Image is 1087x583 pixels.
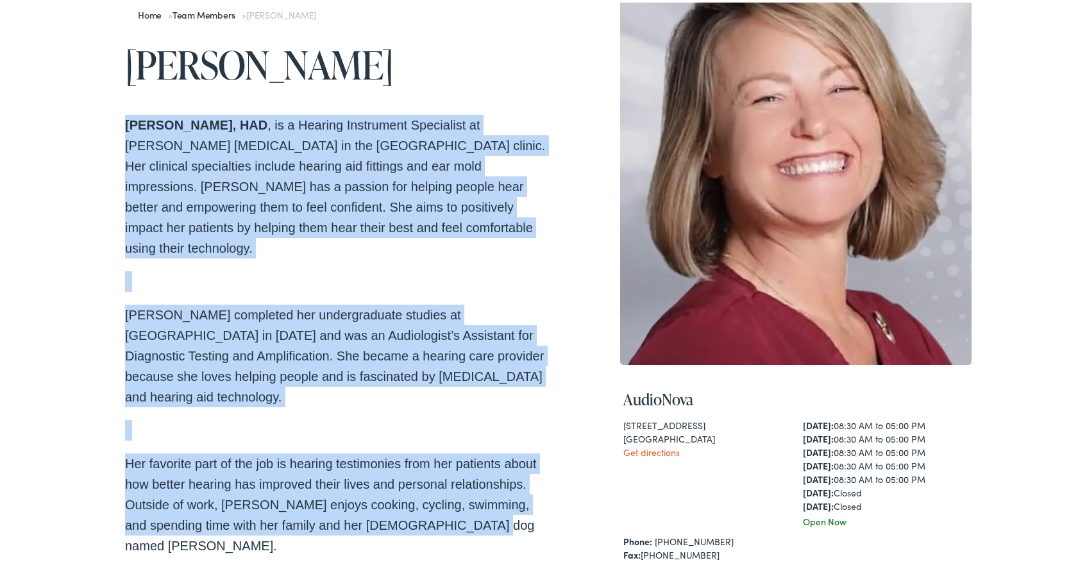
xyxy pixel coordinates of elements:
p: [PERSON_NAME] completed her undergraduate studies at [GEOGRAPHIC_DATA] in [DATE] and was an Audio... [125,302,548,405]
strong: Phone: [623,532,652,545]
div: [STREET_ADDRESS] [623,416,789,430]
a: Home [138,6,168,19]
strong: [DATE]: [803,416,834,429]
span: » » [138,6,316,19]
strong: [PERSON_NAME], HAD [125,115,267,130]
strong: [DATE]: [803,457,834,469]
div: Open Now [803,512,968,526]
a: Get directions [623,443,680,456]
div: [GEOGRAPHIC_DATA] [623,430,789,443]
a: Team Members [173,6,242,19]
strong: [DATE]: [803,497,834,510]
h4: AudioNova [623,388,968,407]
a: [PHONE_NUMBER] [655,532,734,545]
strong: [DATE]: [803,430,834,443]
strong: [DATE]: [803,443,834,456]
span: [PERSON_NAME] [246,6,316,19]
h1: [PERSON_NAME] [125,41,548,83]
div: [PHONE_NUMBER] [623,546,968,559]
strong: Fax: [623,546,641,559]
p: Her favorite part of the job is hearing testimonies from her patients about how better hearing ha... [125,451,548,553]
div: 08:30 AM to 05:00 PM 08:30 AM to 05:00 PM 08:30 AM to 05:00 PM 08:30 AM to 05:00 PM 08:30 AM to 0... [803,416,968,511]
strong: [DATE]: [803,484,834,496]
p: , is a Hearing Instrument Specialist at [PERSON_NAME] [MEDICAL_DATA] in the [GEOGRAPHIC_DATA] cli... [125,112,548,256]
strong: [DATE]: [803,470,834,483]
